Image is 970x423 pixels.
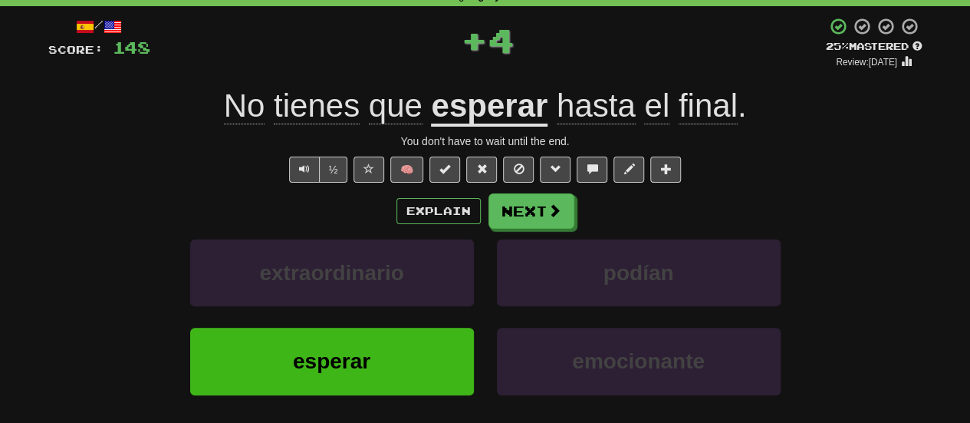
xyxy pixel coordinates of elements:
[836,57,897,68] small: Review: [DATE]
[190,240,474,306] button: extraordinario
[369,88,423,124] span: que
[466,157,497,183] button: Reset to 0% Mastered (alt+r)
[48,134,922,149] div: You don't have to wait until the end.
[286,157,348,183] div: Text-to-speech controls
[48,43,104,56] span: Score:
[259,261,403,285] span: extraordinario
[224,88,265,124] span: No
[429,157,460,183] button: Set this sentence to 100% Mastered (alt+m)
[826,40,849,52] span: 25 %
[577,157,607,183] button: Discuss sentence (alt+u)
[613,157,644,183] button: Edit sentence (alt+d)
[461,17,488,63] span: +
[650,157,681,183] button: Add to collection (alt+a)
[547,88,746,124] span: .
[540,157,570,183] button: Grammar (alt+g)
[503,157,534,183] button: Ignore sentence (alt+i)
[603,261,674,285] span: podían
[431,88,547,127] u: esperar
[497,328,781,395] button: emocionante
[319,157,348,183] button: ½
[293,349,370,373] span: esperar
[274,88,360,124] span: tienes
[488,193,574,229] button: Next
[48,17,150,36] div: /
[353,157,384,183] button: Favorite sentence (alt+f)
[679,88,738,124] span: final
[557,88,636,124] span: hasta
[826,40,922,54] div: Mastered
[289,157,320,183] button: Play sentence audio (ctl+space)
[390,157,423,183] button: 🧠
[190,328,474,395] button: esperar
[572,349,705,373] span: emocionante
[497,240,781,306] button: podían
[644,88,669,124] span: el
[113,38,150,57] span: 148
[396,198,481,224] button: Explain
[488,21,515,59] span: 4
